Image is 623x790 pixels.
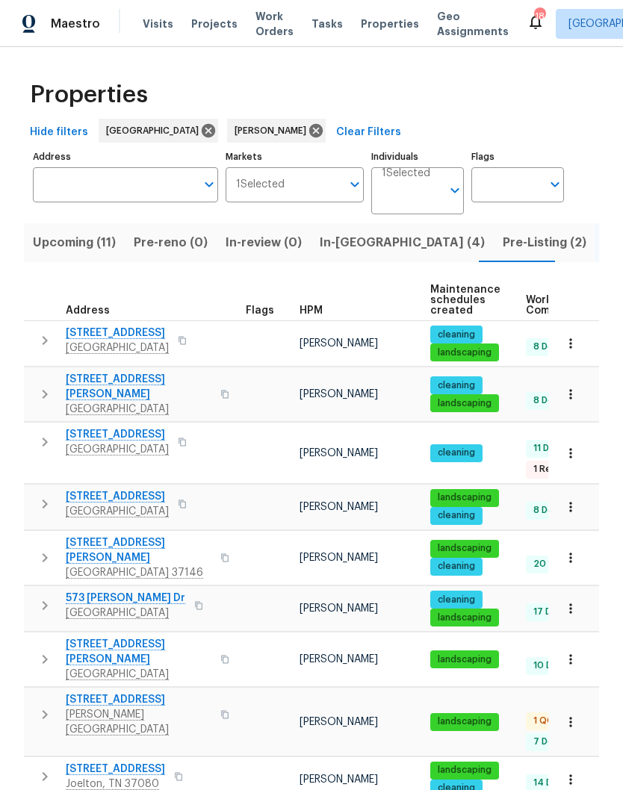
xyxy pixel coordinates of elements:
[527,340,571,353] span: 8 Done
[300,717,378,727] span: [PERSON_NAME]
[330,119,407,146] button: Clear Filters
[311,19,343,29] span: Tasks
[503,232,586,253] span: Pre-Listing (2)
[191,16,238,31] span: Projects
[227,119,326,143] div: [PERSON_NAME]
[432,560,481,573] span: cleaning
[432,346,498,359] span: landscaping
[371,152,464,161] label: Individuals
[143,16,173,31] span: Visits
[300,502,378,512] span: [PERSON_NAME]
[432,612,498,624] span: landscaping
[226,232,302,253] span: In-review (0)
[432,329,481,341] span: cleaning
[246,305,274,316] span: Flags
[300,603,378,614] span: [PERSON_NAME]
[430,284,500,316] span: Maintenance schedules created
[527,777,575,789] span: 14 Done
[444,180,465,201] button: Open
[24,119,94,146] button: Hide filters
[255,9,294,39] span: Work Orders
[432,542,498,555] span: landscaping
[235,123,312,138] span: [PERSON_NAME]
[300,553,378,563] span: [PERSON_NAME]
[106,123,205,138] span: [GEOGRAPHIC_DATA]
[432,397,498,410] span: landscaping
[33,232,116,253] span: Upcoming (11)
[300,338,378,349] span: [PERSON_NAME]
[30,87,148,102] span: Properties
[527,504,571,517] span: 8 Done
[33,152,218,161] label: Address
[432,447,481,459] span: cleaning
[236,178,285,191] span: 1 Selected
[527,558,577,570] span: 20 Done
[30,123,88,142] span: Hide filters
[471,152,564,161] label: Flags
[527,442,572,455] span: 11 Done
[432,491,498,504] span: landscaping
[526,295,620,316] span: Work Order Completion
[527,659,575,672] span: 10 Done
[527,394,571,407] span: 8 Done
[527,715,560,727] span: 1 QC
[51,16,100,31] span: Maestro
[300,448,378,458] span: [PERSON_NAME]
[361,16,419,31] span: Properties
[300,305,323,316] span: HPM
[432,509,481,522] span: cleaning
[66,305,110,316] span: Address
[527,606,574,618] span: 17 Done
[336,123,401,142] span: Clear Filters
[527,463,587,476] span: 1 Rejected
[432,764,498,777] span: landscaping
[320,232,485,253] span: In-[GEOGRAPHIC_DATA] (4)
[432,594,481,606] span: cleaning
[527,735,571,748] span: 7 Done
[545,174,565,195] button: Open
[382,167,430,180] span: 1 Selected
[432,653,498,666] span: landscaping
[134,232,208,253] span: Pre-reno (0)
[437,9,509,39] span: Geo Assignments
[199,174,220,195] button: Open
[432,379,481,392] span: cleaning
[226,152,365,161] label: Markets
[344,174,365,195] button: Open
[300,389,378,399] span: [PERSON_NAME]
[99,119,218,143] div: [GEOGRAPHIC_DATA]
[534,9,545,24] div: 18
[300,774,378,785] span: [PERSON_NAME]
[300,654,378,665] span: [PERSON_NAME]
[432,715,498,728] span: landscaping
